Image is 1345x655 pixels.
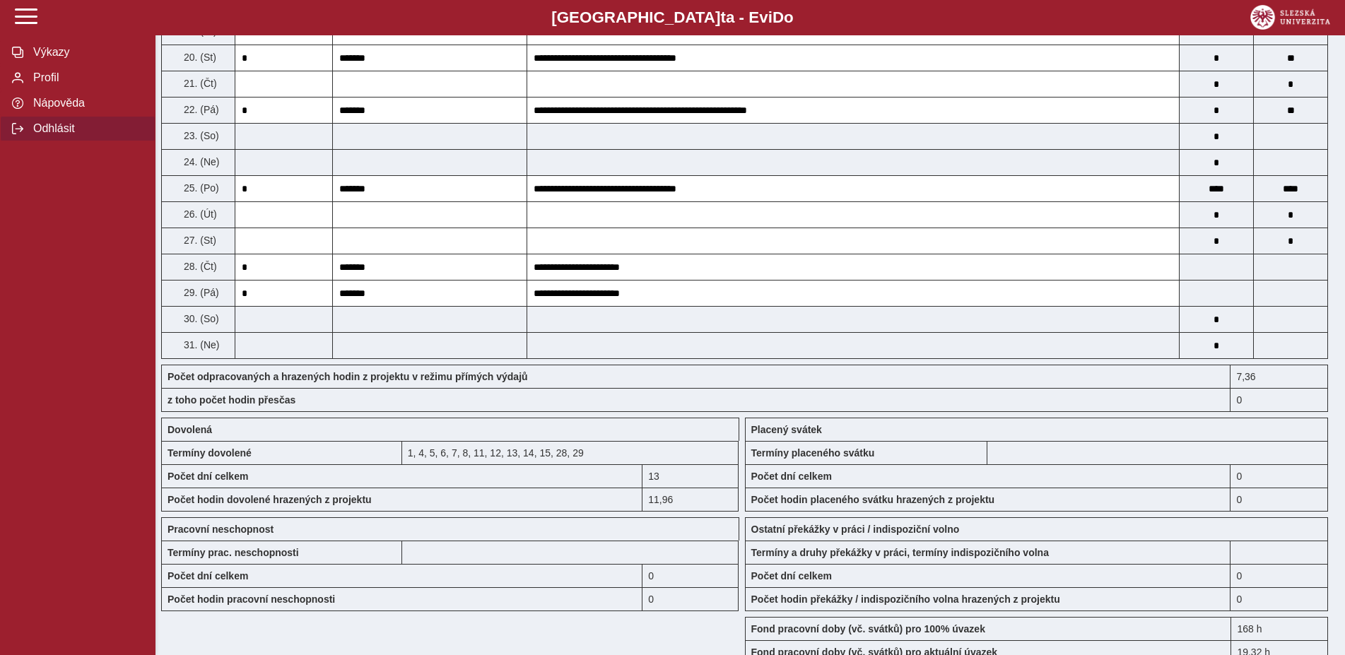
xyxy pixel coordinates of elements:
b: Počet hodin pracovní neschopnosti [168,594,335,605]
b: Počet dní celkem [168,471,248,482]
span: 31. (Ne) [181,339,220,350]
div: 0 [642,587,739,611]
span: Odhlásit [29,122,143,135]
div: 168 h [1231,617,1328,640]
span: 27. (St) [181,235,216,246]
span: 20. (St) [181,52,216,63]
div: 0 [1231,564,1328,587]
b: Termíny prac. neschopnosti [168,547,299,558]
b: Termíny dovolené [168,447,252,459]
b: Počet odpracovaných a hrazených hodin z projektu v režimu přímých výdajů [168,371,528,382]
b: Dovolená [168,424,212,435]
span: Nápověda [29,97,143,110]
span: 23. (So) [181,130,219,141]
span: o [784,8,794,26]
span: Výkazy [29,46,143,59]
span: Profil [29,71,143,84]
b: Počet hodin překážky / indispozičního volna hrazených z projektu [751,594,1060,605]
span: 30. (So) [181,313,219,324]
b: Ostatní překážky v práci / indispoziční volno [751,524,960,535]
span: D [773,8,784,26]
span: 25. (Po) [181,182,219,194]
b: Počet dní celkem [168,570,248,582]
div: 13 [642,464,739,488]
div: 1, 4, 5, 6, 7, 8, 11, 12, 13, 14, 15, 28, 29 [402,441,739,464]
b: Pracovní neschopnost [168,524,274,535]
span: 24. (Ne) [181,156,220,167]
div: 0 [1231,464,1328,488]
b: Počet hodin dovolené hrazených z projektu [168,494,372,505]
b: [GEOGRAPHIC_DATA] a - Evi [42,8,1303,27]
span: 28. (Čt) [181,261,217,272]
b: Počet dní celkem [751,471,832,482]
img: logo_web_su.png [1250,5,1330,30]
span: 21. (Čt) [181,78,217,89]
span: t [720,8,725,26]
b: Fond pracovní doby (vč. svátků) pro 100% úvazek [751,623,985,635]
b: Termíny a druhy překážky v práci, termíny indispozičního volna [751,547,1049,558]
span: 29. (Pá) [181,287,219,298]
b: Počet dní celkem [751,570,832,582]
div: 0 [1231,488,1328,512]
b: Placený svátek [751,424,822,435]
b: Počet hodin placeného svátku hrazených z projektu [751,494,995,505]
div: 0 [642,564,739,587]
div: 7,36 [1231,365,1328,388]
b: z toho počet hodin přesčas [168,394,295,406]
div: 11,96 [642,488,739,512]
div: 0 [1231,388,1328,412]
div: 0 [1231,587,1328,611]
b: Termíny placeného svátku [751,447,875,459]
span: 26. (Út) [181,208,217,220]
span: 22. (Pá) [181,104,219,115]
